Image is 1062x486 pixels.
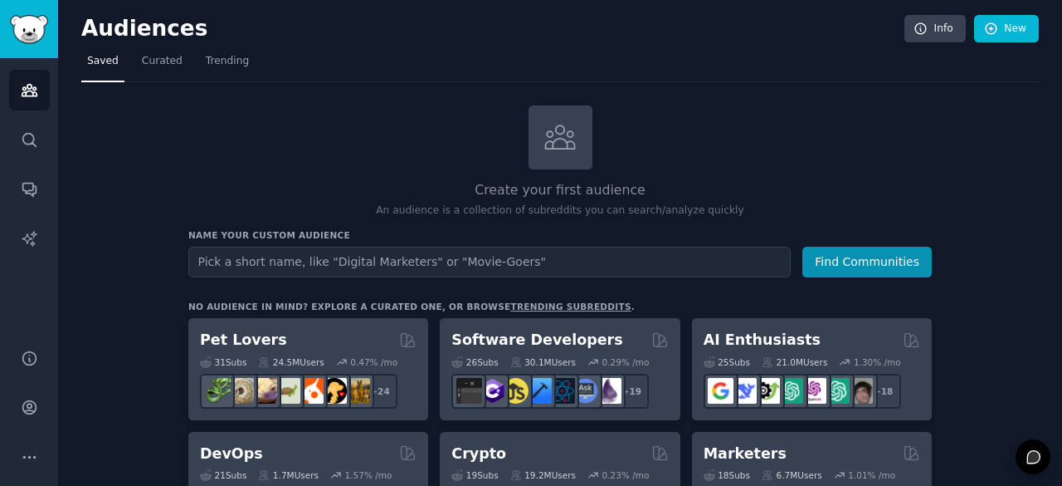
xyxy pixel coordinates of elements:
a: trending subreddits [510,302,631,312]
img: csharp [480,378,505,404]
img: PetAdvice [321,378,347,404]
a: New [974,15,1039,43]
div: + 19 [614,374,649,409]
img: leopardgeckos [251,378,277,404]
span: Curated [142,54,183,69]
h2: Crypto [451,444,506,464]
img: GoogleGeminiAI [708,378,733,404]
p: An audience is a collection of subreddits you can search/analyze quickly [188,204,932,218]
div: 1.7M Users [258,469,319,481]
h2: Marketers [704,444,787,464]
img: cockatiel [298,378,324,404]
div: 19.2M Users [510,469,576,481]
div: 24.5M Users [258,356,324,368]
div: 30.1M Users [510,356,576,368]
img: DeepSeek [731,378,757,404]
img: software [456,378,482,404]
img: ballpython [228,378,254,404]
img: turtle [275,378,300,404]
div: 21.0M Users [762,356,827,368]
img: AskComputerScience [572,378,598,404]
div: 21 Sub s [200,469,246,481]
div: 6.7M Users [762,469,822,481]
div: + 18 [866,374,901,409]
div: 18 Sub s [704,469,750,481]
img: dogbreed [344,378,370,404]
div: No audience in mind? Explore a curated one, or browse . [188,301,635,312]
img: ArtificalIntelligence [847,378,873,404]
div: 1.30 % /mo [854,356,901,368]
div: 31 Sub s [200,356,246,368]
div: 26 Sub s [451,356,498,368]
h2: Pet Lovers [200,330,287,351]
button: Find Communities [802,247,932,277]
h2: Audiences [81,16,904,42]
a: Curated [136,48,188,82]
img: AItoolsCatalog [754,378,780,404]
img: OpenAIDev [801,378,826,404]
a: Info [904,15,966,43]
div: 0.23 % /mo [602,469,650,481]
div: 1.57 % /mo [345,469,392,481]
div: 19 Sub s [451,469,498,481]
img: reactnative [549,378,575,404]
h3: Name your custom audience [188,229,932,241]
a: Saved [81,48,124,82]
h2: DevOps [200,444,263,464]
div: 1.01 % /mo [848,469,895,481]
div: 25 Sub s [704,356,750,368]
div: 0.47 % /mo [350,356,397,368]
h2: AI Enthusiasts [704,330,821,351]
img: learnjavascript [503,378,529,404]
img: GummySearch logo [10,15,48,44]
img: elixir [596,378,621,404]
img: chatgpt_prompts_ [824,378,850,404]
div: + 24 [363,374,397,409]
div: 0.29 % /mo [602,356,650,368]
input: Pick a short name, like "Digital Marketers" or "Movie-Goers" [188,247,791,277]
h2: Create your first audience [188,180,932,201]
span: Trending [206,54,249,69]
h2: Software Developers [451,330,622,351]
img: herpetology [205,378,231,404]
img: iOSProgramming [526,378,552,404]
a: Trending [200,48,255,82]
img: chatgpt_promptDesign [777,378,803,404]
span: Saved [87,54,119,69]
